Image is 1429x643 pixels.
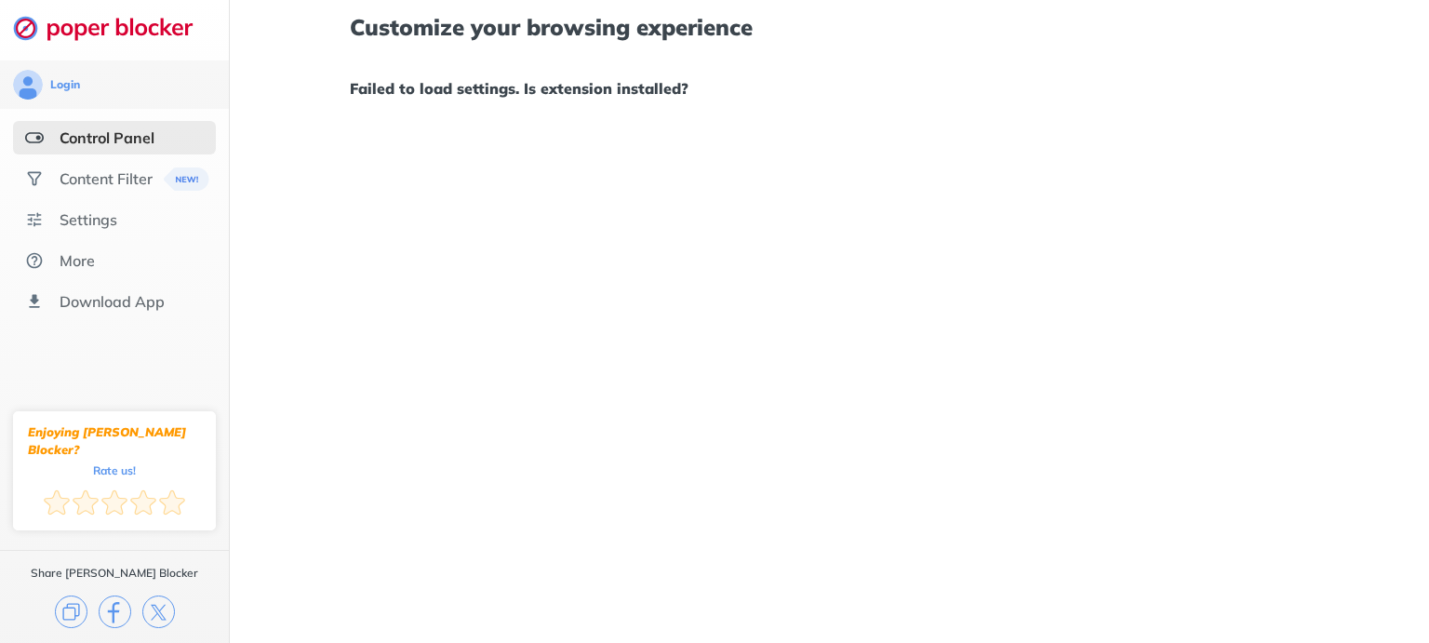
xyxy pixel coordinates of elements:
[55,596,87,628] img: copy.svg
[13,15,213,41] img: logo-webpage.svg
[350,76,1309,100] h1: Failed to load settings. Is extension installed?
[60,128,154,147] div: Control Panel
[25,251,44,270] img: about.svg
[160,167,206,191] img: menuBanner.svg
[93,466,136,475] div: Rate us!
[13,70,43,100] img: avatar.svg
[60,169,153,188] div: Content Filter
[50,77,80,92] div: Login
[350,15,1309,39] h1: Customize your browsing experience
[28,423,201,459] div: Enjoying [PERSON_NAME] Blocker?
[25,210,44,229] img: settings.svg
[60,251,95,270] div: More
[60,292,165,311] div: Download App
[25,128,44,147] img: features-selected.svg
[142,596,175,628] img: x.svg
[25,292,44,311] img: download-app.svg
[25,169,44,188] img: social.svg
[31,566,198,581] div: Share [PERSON_NAME] Blocker
[99,596,131,628] img: facebook.svg
[60,210,117,229] div: Settings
